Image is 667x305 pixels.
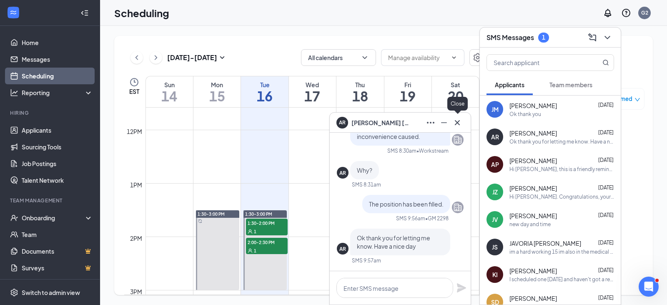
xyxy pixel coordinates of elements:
div: new day and time [509,221,551,228]
h1: 19 [384,89,431,103]
div: 12pm [125,127,144,136]
div: G2 [641,9,648,16]
button: ChevronLeft [130,51,143,64]
h1: Scheduling [114,6,169,20]
div: Tue [241,81,288,89]
span: [DATE] [598,212,614,218]
svg: ChevronDown [602,33,612,43]
div: JM [491,105,499,113]
div: 1 [542,34,545,41]
svg: Clock [129,77,139,87]
input: Search applicant [487,55,586,71]
h3: [DATE] - [DATE] [167,53,217,62]
span: [PERSON_NAME] [509,156,557,165]
a: September 20, 2025 [432,76,479,107]
div: Hiring [10,109,91,116]
h1: 16 [241,89,288,103]
a: September 16, 2025 [241,76,288,107]
svg: Company [453,135,463,145]
a: SurveysCrown [22,260,93,276]
a: September 14, 2025 [146,76,193,107]
h1: 18 [336,89,384,103]
div: Fri [384,81,431,89]
div: AR [339,169,346,176]
div: Thu [336,81,384,89]
input: Manage availability [388,53,447,62]
h1: 17 [289,89,336,103]
h1: 14 [146,89,193,103]
a: September 19, 2025 [384,76,431,107]
svg: User [248,248,253,253]
span: Team members [549,81,592,88]
div: SMS 9:57am [352,257,381,264]
a: Talent Network [22,172,93,189]
svg: UserCheck [10,214,18,222]
div: AR [491,133,499,141]
span: [DATE] [598,184,614,191]
div: Reporting [22,88,93,97]
span: [PERSON_NAME] [509,184,557,192]
div: SMS 9:56am [396,215,425,222]
span: 1:30-3:00 PM [245,211,272,217]
svg: Cross [452,118,462,128]
span: The position has been filled. [369,200,444,208]
span: [DATE] [598,295,614,301]
span: EST [129,87,139,96]
span: [DATE] [598,267,614,273]
div: Ok thank you for letting me know. Have a nice day [509,138,614,145]
a: Scheduling [22,68,93,84]
button: ChevronDown [601,31,614,44]
a: September 15, 2025 [193,76,241,107]
div: KI [492,270,498,279]
span: [PERSON_NAME] [509,294,557,302]
svg: Company [453,202,463,212]
svg: WorkstreamLogo [9,8,18,17]
a: DocumentsCrown [22,243,93,260]
svg: User [248,229,253,234]
iframe: Intercom live chat [639,277,659,297]
div: Mon [193,81,241,89]
span: Applicants [495,81,524,88]
svg: Minimize [439,118,449,128]
span: • Workstream [416,147,449,154]
a: Messages [22,51,93,68]
svg: Settings [10,288,18,297]
div: Close [447,97,468,111]
span: 1 [254,229,256,234]
svg: Settings [473,53,483,63]
span: Ok thank you for letting me know. Have a nice day [357,234,430,250]
div: 2pm [128,234,144,243]
span: 1:30-3:00 PM [198,211,225,217]
div: Sun [146,81,193,89]
span: [DATE] [598,239,614,246]
span: 1:30-2:00 PM [246,219,288,227]
svg: SmallChevronDown [217,53,227,63]
span: [DATE] [598,102,614,108]
svg: Plane [456,283,466,293]
div: 1pm [128,180,144,189]
button: Settings [469,49,486,66]
div: Team Management [10,197,91,204]
svg: Sync [198,219,202,223]
div: Hi [PERSON_NAME]. Congratulations, your onsite interview with [PERSON_NAME]'s for In-Store Team M... [509,193,614,200]
svg: MagnifyingGlass [602,59,609,66]
svg: ChevronDown [451,54,457,61]
span: [DATE] [598,157,614,163]
a: Sourcing Tools [22,139,93,155]
h1: 15 [193,89,241,103]
svg: Collapse [80,9,89,17]
div: SMS 8:31am [352,181,381,188]
a: Job Postings [22,155,93,172]
svg: ChevronRight [152,53,160,63]
span: Why? [357,166,372,174]
div: Hi [PERSON_NAME], this is a friendly reminder. Please select an interview time slot for your In-S... [509,166,614,173]
a: September 17, 2025 [289,76,336,107]
span: • GM 2298 [425,215,449,222]
span: [PERSON_NAME] [509,212,557,220]
div: Switch to admin view [22,288,80,297]
a: Team [22,226,93,243]
button: Minimize [437,116,451,129]
span: 1 [254,248,256,254]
